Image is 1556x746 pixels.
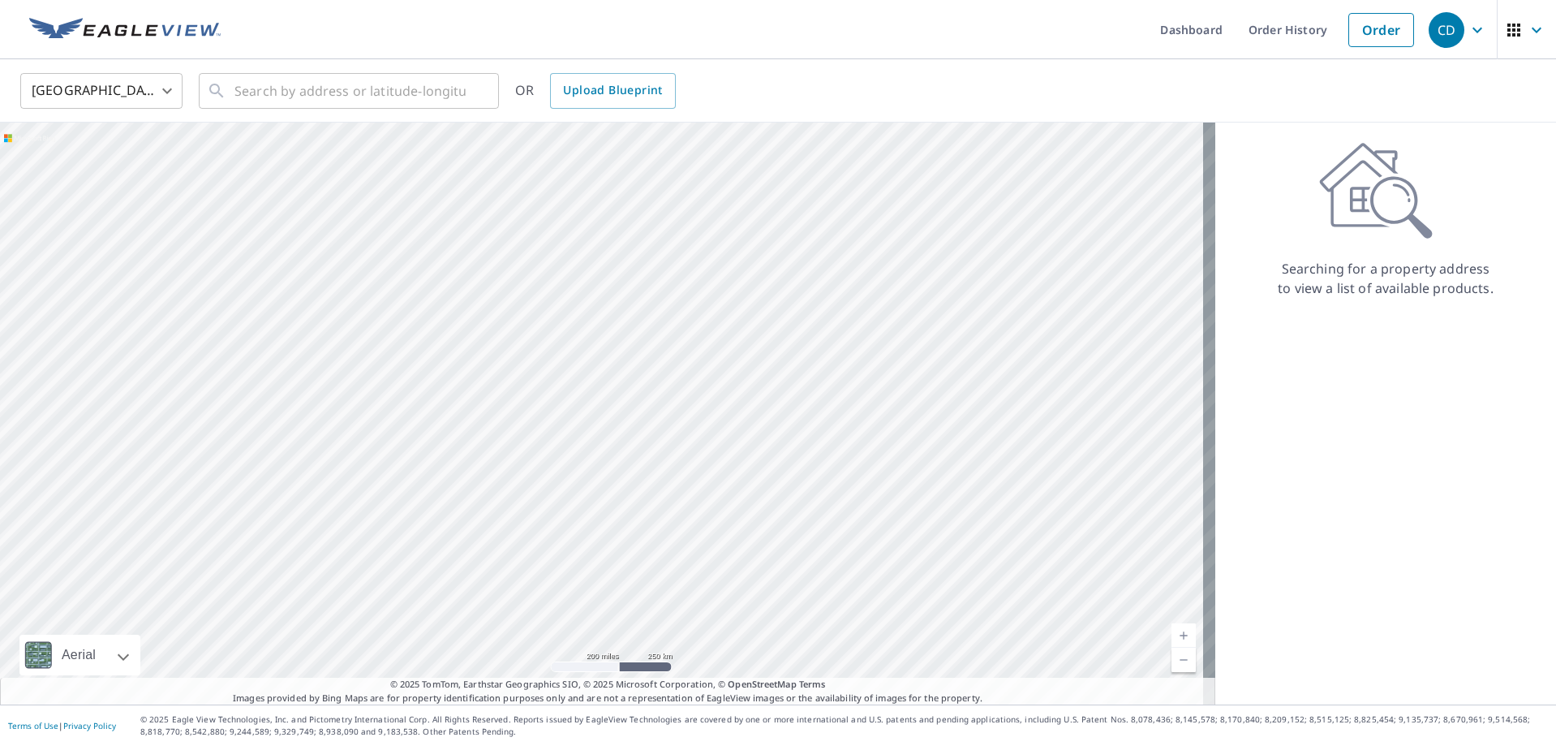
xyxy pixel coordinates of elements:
input: Search by address or latitude-longitude [234,68,466,114]
a: Order [1348,13,1414,47]
div: [GEOGRAPHIC_DATA] [20,68,183,114]
p: © 2025 Eagle View Technologies, Inc. and Pictometry International Corp. All Rights Reserved. Repo... [140,714,1548,738]
span: © 2025 TomTom, Earthstar Geographics SIO, © 2025 Microsoft Corporation, © [390,678,826,692]
p: Searching for a property address to view a list of available products. [1277,259,1494,298]
img: EV Logo [29,18,221,42]
a: Upload Blueprint [550,73,675,109]
a: OpenStreetMap [728,678,796,690]
a: Current Level 5, Zoom Out [1171,648,1196,672]
a: Privacy Policy [63,720,116,731]
a: Terms [799,678,826,690]
div: Aerial [19,635,140,675]
span: Upload Blueprint [563,80,662,101]
a: Terms of Use [8,720,58,731]
div: CD [1429,12,1464,48]
div: Aerial [57,635,101,675]
div: OR [515,73,676,109]
a: Current Level 5, Zoom In [1171,623,1196,648]
p: | [8,721,116,731]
